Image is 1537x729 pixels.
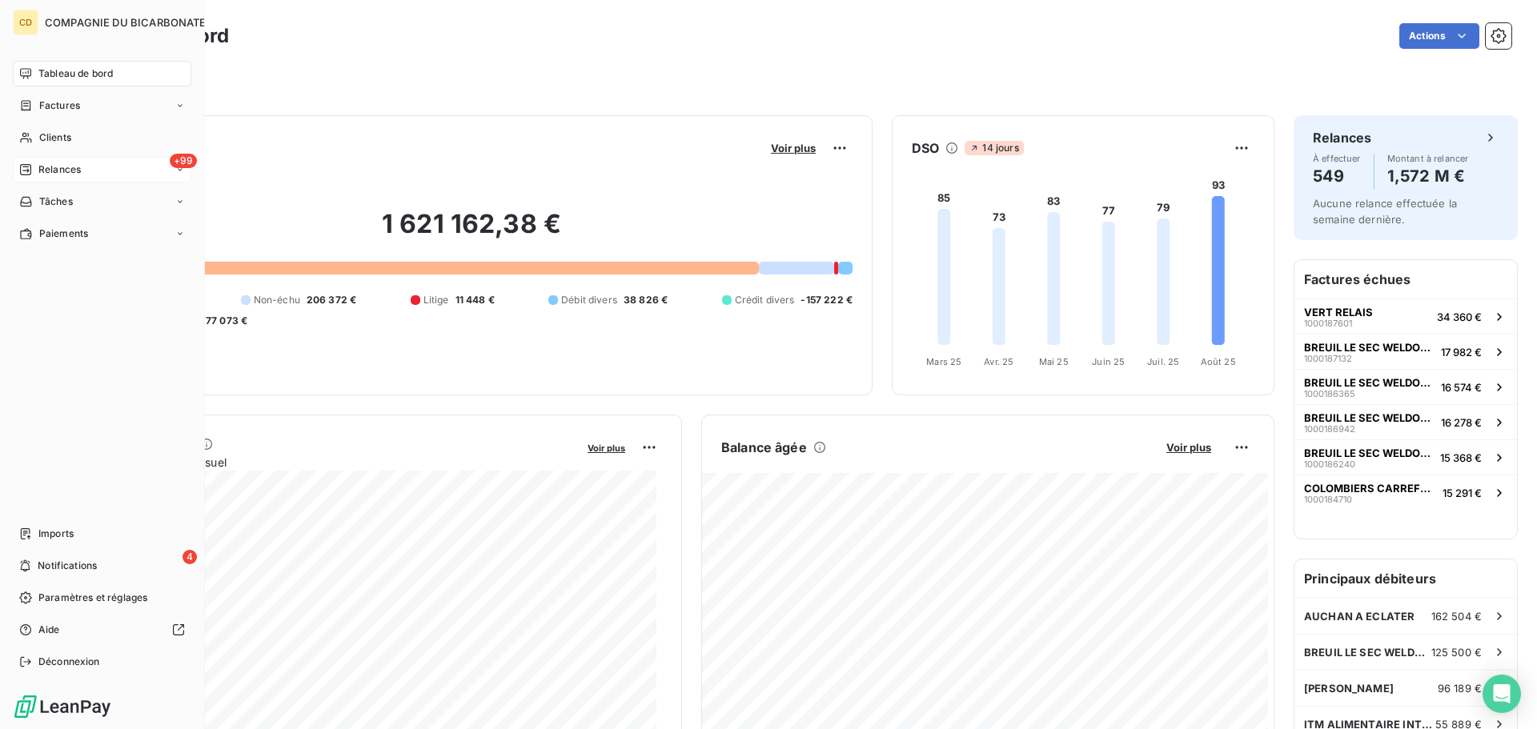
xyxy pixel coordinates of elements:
span: BREUIL LE SEC WELDOM ENTREPOT-30 [1304,411,1435,424]
span: Litige [423,293,449,307]
span: Voir plus [771,142,816,154]
span: 15 368 € [1440,451,1482,464]
tspan: Juil. 25 [1147,356,1179,367]
span: Chiffre d'affaires mensuel [90,454,576,471]
span: -157 222 € [801,293,853,307]
span: 17 982 € [1441,346,1482,358]
tspan: Mai 25 [1039,356,1069,367]
span: BREUIL LE SEC WELDOM ENTREPOT-30 [1304,447,1434,459]
span: Notifications [38,559,97,573]
button: VERT RELAIS100018760134 360 € [1294,298,1517,334]
img: Logo LeanPay [13,694,112,719]
span: COLOMBIERS CARREFOUR -011 [1304,482,1436,495]
span: BREUIL LE SEC WELDOM ENTREPOT-30 [1304,341,1435,354]
div: Open Intercom Messenger [1483,675,1521,713]
span: Clients [39,130,71,145]
h4: 549 [1313,163,1361,189]
span: Tableau de bord [38,66,113,81]
span: Aucune relance effectuée la semaine dernière. [1313,197,1457,226]
span: 16 574 € [1441,381,1482,394]
span: -77 073 € [201,314,247,328]
span: 38 826 € [624,293,668,307]
h6: Relances [1313,128,1371,147]
span: 96 189 € [1438,682,1482,695]
h6: Principaux débiteurs [1294,559,1517,598]
span: 4 [183,550,197,564]
a: Aide [13,617,191,643]
span: Paiements [39,226,88,241]
span: Voir plus [588,443,625,454]
span: 14 jours [965,141,1023,155]
button: Voir plus [766,141,821,155]
a: Paramètres et réglages [13,585,191,611]
span: Non-échu [254,293,300,307]
span: 1000184710 [1304,495,1352,504]
button: BREUIL LE SEC WELDOM ENTREPOT-30100018624015 368 € [1294,439,1517,475]
span: Relances [38,162,81,177]
button: BREUIL LE SEC WELDOM ENTREPOT-30100018636516 574 € [1294,369,1517,404]
span: Tâches [39,194,73,209]
span: Montant à relancer [1387,154,1469,163]
h2: 1 621 162,38 € [90,208,853,256]
span: 125 500 € [1431,646,1482,659]
span: 206 372 € [307,293,356,307]
span: Factures [39,98,80,113]
a: Tableau de bord [13,61,191,86]
span: COMPAGNIE DU BICARBONATE [45,16,207,29]
a: Paiements [13,221,191,246]
span: 1000187132 [1304,354,1352,363]
tspan: Avr. 25 [984,356,1013,367]
span: Déconnexion [38,655,100,669]
button: Voir plus [583,440,630,455]
span: Débit divers [561,293,617,307]
span: 1000186365 [1304,389,1355,399]
span: [PERSON_NAME] [1304,682,1394,695]
a: Clients [13,125,191,150]
button: Voir plus [1162,440,1216,455]
span: 1000186240 [1304,459,1355,469]
span: BREUIL LE SEC WELDOM ENTREPOT-30 [1304,646,1431,659]
button: COLOMBIERS CARREFOUR -011100018471015 291 € [1294,475,1517,510]
h6: Factures échues [1294,260,1517,298]
span: BREUIL LE SEC WELDOM ENTREPOT-30 [1304,376,1435,389]
h4: 1,572 M € [1387,163,1469,189]
a: Imports [13,521,191,547]
span: Paramètres et réglages [38,591,147,605]
tspan: Juin 25 [1092,356,1125,367]
span: À effectuer [1313,154,1361,163]
span: 34 360 € [1437,310,1482,323]
tspan: Août 25 [1201,356,1236,367]
span: 1000187601 [1304,318,1352,328]
button: BREUIL LE SEC WELDOM ENTREPOT-30100018694216 278 € [1294,404,1517,439]
span: 1000186942 [1304,424,1355,434]
div: CD [13,10,38,35]
span: Aide [38,623,60,637]
a: Tâches [13,189,191,214]
h6: Balance âgée [721,438,807,457]
span: Crédit divers [735,293,795,307]
a: +99Relances [13,157,191,182]
button: BREUIL LE SEC WELDOM ENTREPOT-30100018713217 982 € [1294,334,1517,369]
span: Imports [38,527,74,541]
span: 11 448 € [455,293,495,307]
span: +99 [170,154,197,168]
a: Factures [13,93,191,118]
span: 162 504 € [1431,610,1482,623]
button: Actions [1399,23,1479,49]
span: VERT RELAIS [1304,306,1373,318]
span: Voir plus [1166,441,1211,454]
span: 16 278 € [1441,416,1482,429]
span: 15 291 € [1443,487,1482,499]
tspan: Mars 25 [926,356,961,367]
h6: DSO [912,138,939,158]
span: AUCHAN A ECLATER [1304,610,1415,623]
